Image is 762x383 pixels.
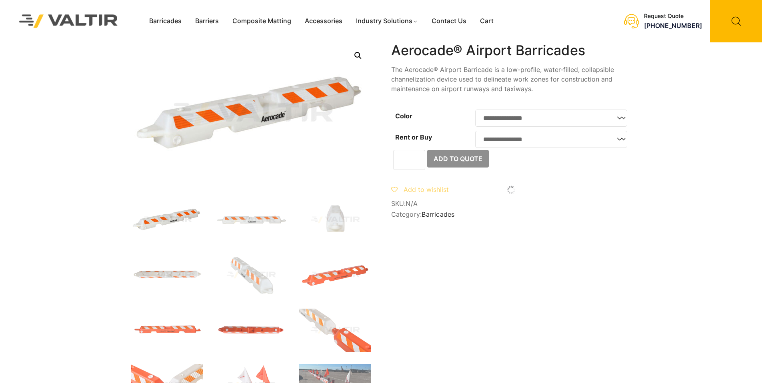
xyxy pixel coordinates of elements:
img: Aerocade_Org_Front.jpg [131,309,203,352]
img: Aerocade_Nat_3Q-1.jpg [131,198,203,241]
img: Valtir Rentals [9,4,128,38]
a: Barricades [142,15,188,27]
img: Aerocade_Nat_x1-1.jpg [215,253,287,297]
a: Barricades [422,210,454,218]
a: Cart [473,15,500,27]
a: Barriers [188,15,226,27]
span: Category: [391,211,631,218]
a: Accessories [298,15,349,27]
a: Contact Us [425,15,473,27]
a: [PHONE_NUMBER] [644,22,702,30]
img: Aerocade_Nat_Top.jpg [131,253,203,297]
a: Industry Solutions [349,15,425,27]
img: Aerocade_Org_x1.jpg [299,309,371,352]
span: SKU: [391,200,631,207]
h1: Aerocade® Airport Barricades [391,42,631,59]
label: Color [395,112,412,120]
a: Composite Matting [226,15,298,27]
input: Product quantity [393,150,425,170]
button: Add to Quote [427,150,489,168]
img: Aerocade_Org_Top.jpg [215,309,287,352]
span: N/A [406,199,418,207]
p: The Aerocade® Airport Barricade is a low-profile, water-filled, collapsible channelization device... [391,65,631,94]
img: Aerocade_Org_3Q.jpg [299,253,371,297]
div: Request Quote [644,13,702,20]
img: Aerocade_Nat_Front-1.jpg [215,198,287,241]
label: Rent or Buy [395,133,432,141]
img: Aerocade_Nat_Side.jpg [299,198,371,241]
